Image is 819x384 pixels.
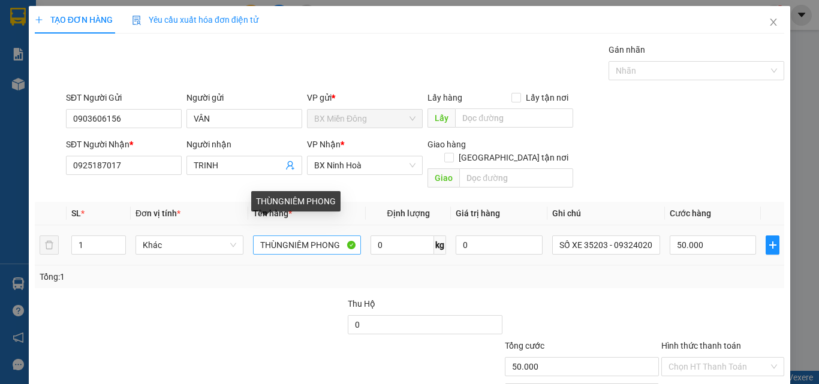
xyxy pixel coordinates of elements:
[766,235,779,255] button: plus
[35,15,113,25] span: TẠO ĐƠN HÀNG
[132,15,258,25] span: Yêu cầu xuất hóa đơn điện tử
[285,161,295,170] span: user-add
[427,140,466,149] span: Giao hàng
[766,240,779,250] span: plus
[251,191,341,211] div: THÙNGNIÊM PHONG
[143,236,236,254] span: Khác
[456,208,500,218] span: Giá trị hàng
[505,341,544,350] span: Tổng cước
[314,110,415,128] span: BX Miền Đông
[6,66,14,75] span: environment
[314,156,415,174] span: BX Ninh Hoà
[6,6,174,29] li: Cúc Tùng
[769,17,778,27] span: close
[253,235,361,255] input: VD: Bàn, Ghế
[6,66,63,89] b: 339 Đinh Bộ Lĩnh, P26
[427,108,455,128] span: Lấy
[35,16,43,24] span: plus
[83,51,159,90] li: VP BX Phía Nam [GEOGRAPHIC_DATA]
[521,91,573,104] span: Lấy tận nơi
[136,208,180,218] span: Đơn vị tính
[71,208,81,218] span: SL
[547,202,665,225] th: Ghi chú
[387,208,429,218] span: Định lượng
[186,138,302,151] div: Người nhận
[434,235,446,255] span: kg
[459,168,573,188] input: Dọc đường
[661,341,741,350] label: Hình thức thanh toán
[552,235,660,255] input: Ghi Chú
[427,168,459,188] span: Giao
[609,45,645,55] label: Gán nhãn
[307,140,341,149] span: VP Nhận
[456,235,542,255] input: 0
[427,93,462,102] span: Lấy hàng
[757,6,790,40] button: Close
[40,270,317,283] div: Tổng: 1
[40,235,59,255] button: delete
[670,208,711,218] span: Cước hàng
[307,91,423,104] div: VP gửi
[66,91,182,104] div: SĐT Người Gửi
[348,299,375,309] span: Thu Hộ
[454,151,573,164] span: [GEOGRAPHIC_DATA] tận nơi
[186,91,302,104] div: Người gửi
[66,138,182,151] div: SĐT Người Nhận
[6,51,83,64] li: VP BX Miền Đông
[455,108,573,128] input: Dọc đường
[132,16,141,25] img: icon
